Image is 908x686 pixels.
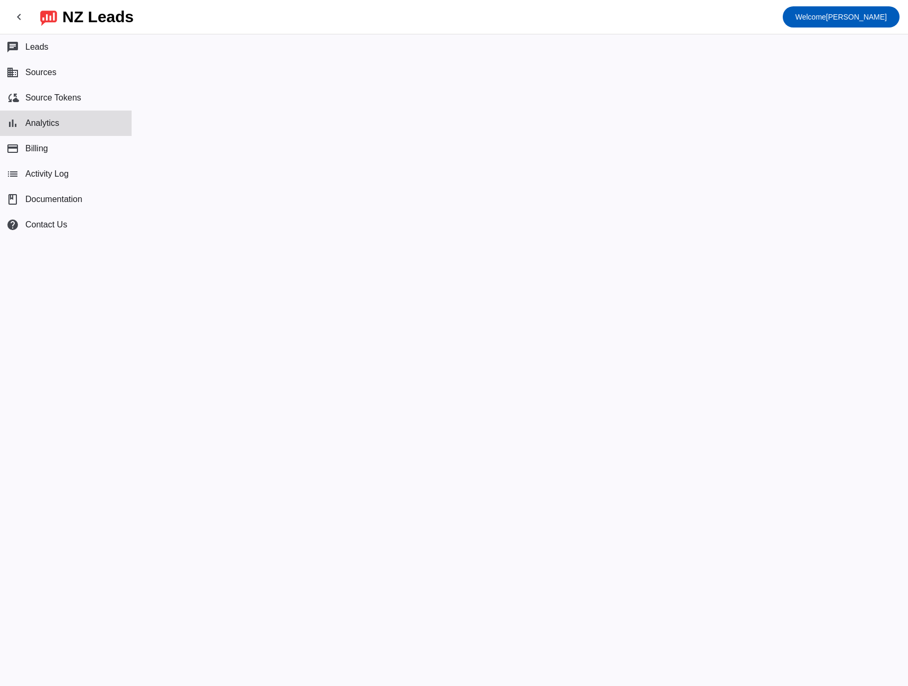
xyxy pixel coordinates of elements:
[795,10,887,24] span: [PERSON_NAME]
[25,169,69,179] span: Activity Log
[25,118,59,128] span: Analytics
[6,66,19,79] mat-icon: business
[6,142,19,155] mat-icon: payment
[783,6,900,28] button: Welcome[PERSON_NAME]
[25,93,81,103] span: Source Tokens
[6,218,19,231] mat-icon: help
[25,195,82,204] span: Documentation
[6,41,19,53] mat-icon: chat
[6,117,19,130] mat-icon: bar_chart
[25,220,67,230] span: Contact Us
[25,42,49,52] span: Leads
[6,193,19,206] span: book
[40,8,57,26] img: logo
[13,11,25,23] mat-icon: chevron_left
[6,168,19,180] mat-icon: list
[25,68,57,77] span: Sources
[795,13,826,21] span: Welcome
[62,10,134,24] div: NZ Leads
[6,92,19,104] mat-icon: cloud_sync
[25,144,48,153] span: Billing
